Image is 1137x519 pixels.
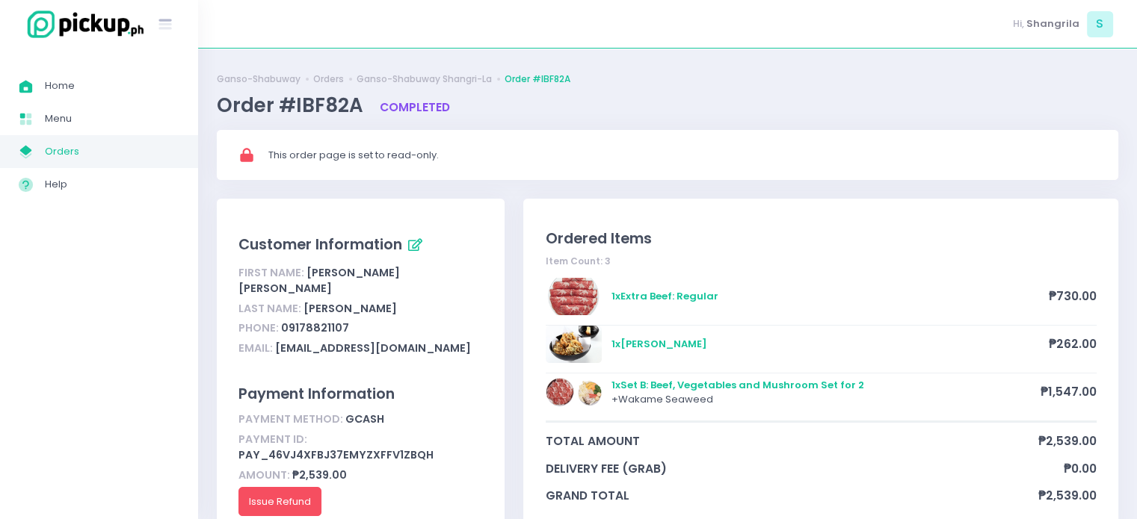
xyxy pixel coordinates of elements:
[238,487,321,515] button: Issue Refund
[546,255,1097,268] div: Item Count: 3
[238,319,483,339] div: 09178821107
[546,228,1097,249] div: Ordered Items
[238,411,343,426] span: Payment Method:
[1087,11,1113,37] span: S
[238,341,273,355] span: Email:
[238,429,483,465] div: pay_46VJ4XfbJ37eMyzXFFv1ZBqH
[45,142,179,161] span: Orders
[238,467,290,482] span: Amount:
[45,76,179,96] span: Home
[380,99,450,115] span: completed
[238,301,301,316] span: Last Name:
[45,109,179,128] span: Menu
[313,72,344,86] a: Orders
[1038,432,1097,450] span: ₱2,539.00
[238,233,483,258] div: Customer Information
[546,460,1064,477] span: delivery fee (grab)
[238,320,279,335] span: Phone:
[238,299,483,319] div: [PERSON_NAME]
[1013,16,1024,31] span: Hi,
[268,148,1098,163] div: This order page is set to read-only.
[546,487,1038,504] span: grand total
[505,72,570,86] a: Order #IBF82A
[238,465,483,485] div: ₱2,539.00
[217,72,301,86] a: Ganso-Shabuway
[238,383,483,405] div: Payment Information
[238,432,307,447] span: Payment ID:
[1038,487,1097,504] span: ₱2,539.00
[238,263,483,299] div: [PERSON_NAME] [PERSON_NAME]
[45,175,179,194] span: Help
[1064,460,1097,477] span: ₱0.00
[357,72,492,86] a: Ganso-Shabuway Shangri-La
[217,92,368,119] span: Order #IBF82A
[238,339,483,359] div: [EMAIL_ADDRESS][DOMAIN_NAME]
[1026,16,1079,31] span: Shangrila
[238,265,304,280] span: First Name:
[546,432,1038,450] span: total amount
[238,409,483,429] div: gcash
[19,8,146,40] img: logo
